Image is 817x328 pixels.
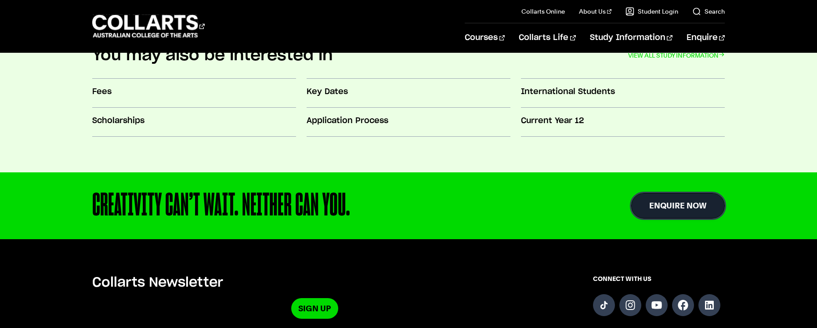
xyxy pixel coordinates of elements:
a: Follow us on Instagram [619,294,641,316]
h3: Key Dates [307,86,510,98]
a: Courses [465,23,505,52]
a: Current Year 12 [521,108,725,137]
h3: International Students [521,86,725,98]
h3: Fees [92,86,296,98]
a: Follow us on YouTube [646,294,668,316]
a: Scholarships [92,108,296,137]
div: Go to homepage [92,14,205,39]
a: Enquire [687,23,725,52]
a: Collarts Online [521,7,565,16]
a: About Us [579,7,611,16]
a: Key Dates [307,79,510,108]
h3: Current Year 12 [521,115,725,127]
h3: Scholarships [92,115,296,127]
span: CONNECT WITH US [593,274,725,283]
a: Sign Up [291,298,338,319]
a: Student Login [625,7,678,16]
a: Study Information [590,23,672,52]
h5: Collarts Newsletter [92,274,537,291]
a: International Students [521,79,725,108]
a: Follow us on LinkedIn [698,294,720,316]
div: Connect with us on social media [593,274,725,319]
div: CREATIVITY CAN’T WAIT. NEITHER CAN YOU. [92,190,575,222]
a: VIEW ALL STUDY INFORMATION [628,49,725,62]
a: Search [692,7,725,16]
a: Follow us on Facebook [672,294,694,316]
a: Application Process [307,108,510,137]
a: Follow us on TikTok [593,294,615,316]
h3: Application Process [307,115,510,127]
a: Enquire Now [631,193,725,218]
a: Fees [92,79,296,108]
a: Collarts Life [519,23,575,52]
h2: You may also be interested in [92,46,333,65]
